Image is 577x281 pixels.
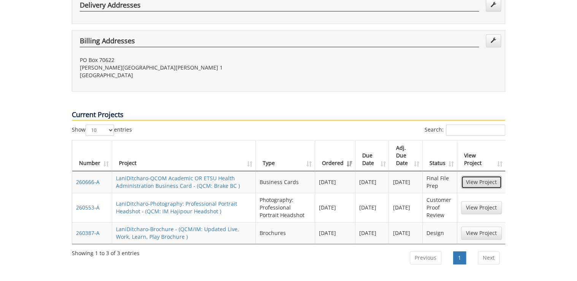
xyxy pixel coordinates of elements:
[256,222,315,244] td: Brochures
[315,140,355,171] th: Ordered: activate to sort column ascending
[355,222,389,244] td: [DATE]
[80,71,283,79] p: [GEOGRAPHIC_DATA]
[389,222,423,244] td: [DATE]
[453,251,466,264] a: 1
[76,204,100,211] a: 260553-A
[461,201,502,214] a: View Project
[80,56,283,64] p: PO Box 70622
[457,140,506,171] th: View Project: activate to sort column ascending
[389,171,423,193] td: [DATE]
[76,229,100,237] a: 260387-A
[478,251,499,264] a: Next
[80,64,283,71] p: [PERSON_NAME][GEOGRAPHIC_DATA][PERSON_NAME] 1
[76,178,100,186] a: 260666-A
[355,193,389,222] td: [DATE]
[389,140,423,171] th: Adj. Due Date: activate to sort column ascending
[486,34,501,47] a: Edit Addresses
[72,110,505,121] p: Current Projects
[423,222,457,244] td: Design
[315,193,355,222] td: [DATE]
[112,140,256,171] th: Project: activate to sort column ascending
[410,251,441,264] a: Previous
[315,222,355,244] td: [DATE]
[80,37,479,47] h4: Billing Addresses
[116,175,240,189] a: LaniDitcharo-QCOM Academic OR ETSU Health Administration Business Card - (QCM: Brake BC )
[80,2,479,11] h4: Delivery Addresses
[86,124,114,136] select: Showentries
[389,193,423,222] td: [DATE]
[72,124,132,136] label: Show entries
[256,193,315,222] td: Photography: Professional Portrait Headshot
[446,124,505,136] input: Search:
[355,140,389,171] th: Due Date: activate to sort column ascending
[461,227,502,240] a: View Project
[116,200,237,215] a: LaniDitcharo-Photography: Professional Portrait Headshot - (QCM: IM Hajipour Headshot )
[461,176,502,189] a: View Project
[355,171,389,193] td: [DATE]
[72,246,139,257] div: Showing 1 to 3 of 3 entries
[72,140,112,171] th: Number: activate to sort column ascending
[256,171,315,193] td: Business Cards
[116,225,239,240] a: LaniDitcharo-Brochure - (QCM/IM: Updated Live, Work, Learn, Play Brochure )
[256,140,315,171] th: Type: activate to sort column ascending
[423,140,457,171] th: Status: activate to sort column ascending
[315,171,355,193] td: [DATE]
[423,193,457,222] td: Customer Proof Review
[425,124,505,136] label: Search:
[423,171,457,193] td: Final File Prep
